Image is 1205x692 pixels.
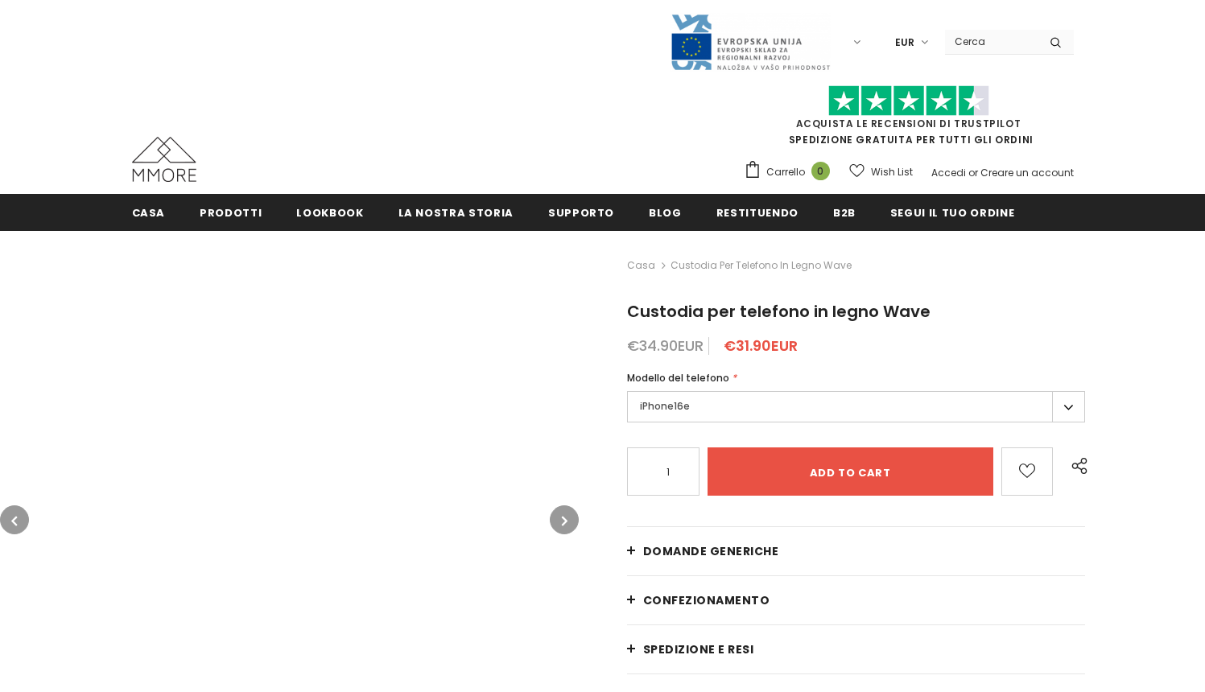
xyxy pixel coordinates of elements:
[296,205,363,220] span: Lookbook
[833,194,856,230] a: B2B
[968,166,978,179] span: or
[643,543,779,559] span: Domande generiche
[200,205,262,220] span: Prodotti
[643,641,754,657] span: Spedizione e resi
[296,194,363,230] a: Lookbook
[398,205,514,220] span: La nostra storia
[871,164,913,180] span: Wish List
[849,158,913,186] a: Wish List
[627,256,655,275] a: Casa
[890,194,1014,230] a: Segui il tuo ordine
[796,117,1021,130] a: Acquista le recensioni di TrustPilot
[627,371,729,385] span: Modello del telefono
[132,137,196,182] img: Casi MMORE
[627,527,1086,575] a: Domande generiche
[200,194,262,230] a: Prodotti
[627,625,1086,673] a: Spedizione e resi
[670,35,831,48] a: Javni Razpis
[811,162,830,180] span: 0
[627,576,1086,624] a: CONFEZIONAMENTO
[670,13,831,72] img: Javni Razpis
[716,205,799,220] span: Restituendo
[744,160,838,184] a: Carrello 0
[931,166,966,179] a: Accedi
[833,205,856,220] span: B2B
[980,166,1074,179] a: Creare un account
[627,336,704,356] span: €34.90EUR
[649,194,682,230] a: Blog
[643,592,770,608] span: CONFEZIONAMENTO
[627,391,1086,422] label: iPhone16e
[945,30,1038,53] input: Search Site
[548,205,614,220] span: supporto
[132,205,166,220] span: Casa
[828,85,989,117] img: Fidati di Pilot Stars
[132,194,166,230] a: Casa
[890,205,1014,220] span: Segui il tuo ordine
[649,205,682,220] span: Blog
[708,447,993,496] input: Add to cart
[548,194,614,230] a: supporto
[744,93,1074,146] span: SPEDIZIONE GRATUITA PER TUTTI GLI ORDINI
[627,300,931,323] span: Custodia per telefono in legno Wave
[398,194,514,230] a: La nostra storia
[671,256,852,275] span: Custodia per telefono in legno Wave
[895,35,914,51] span: EUR
[716,194,799,230] a: Restituendo
[724,336,798,356] span: €31.90EUR
[766,164,805,180] span: Carrello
